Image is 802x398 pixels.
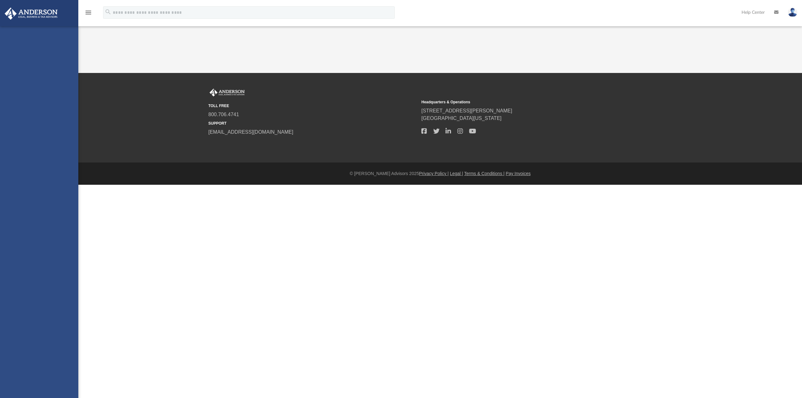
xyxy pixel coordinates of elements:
[419,171,449,176] a: Privacy Policy |
[85,12,92,16] a: menu
[208,121,417,126] small: SUPPORT
[450,171,463,176] a: Legal |
[788,8,797,17] img: User Pic
[3,8,60,20] img: Anderson Advisors Platinum Portal
[208,103,417,109] small: TOLL FREE
[421,99,630,105] small: Headquarters & Operations
[421,116,502,121] a: [GEOGRAPHIC_DATA][US_STATE]
[105,8,112,15] i: search
[208,129,293,135] a: [EMAIL_ADDRESS][DOMAIN_NAME]
[78,170,802,177] div: © [PERSON_NAME] Advisors 2025
[208,112,239,117] a: 800.706.4741
[85,9,92,16] i: menu
[464,171,505,176] a: Terms & Conditions |
[421,108,512,113] a: [STREET_ADDRESS][PERSON_NAME]
[208,89,246,97] img: Anderson Advisors Platinum Portal
[506,171,530,176] a: Pay Invoices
